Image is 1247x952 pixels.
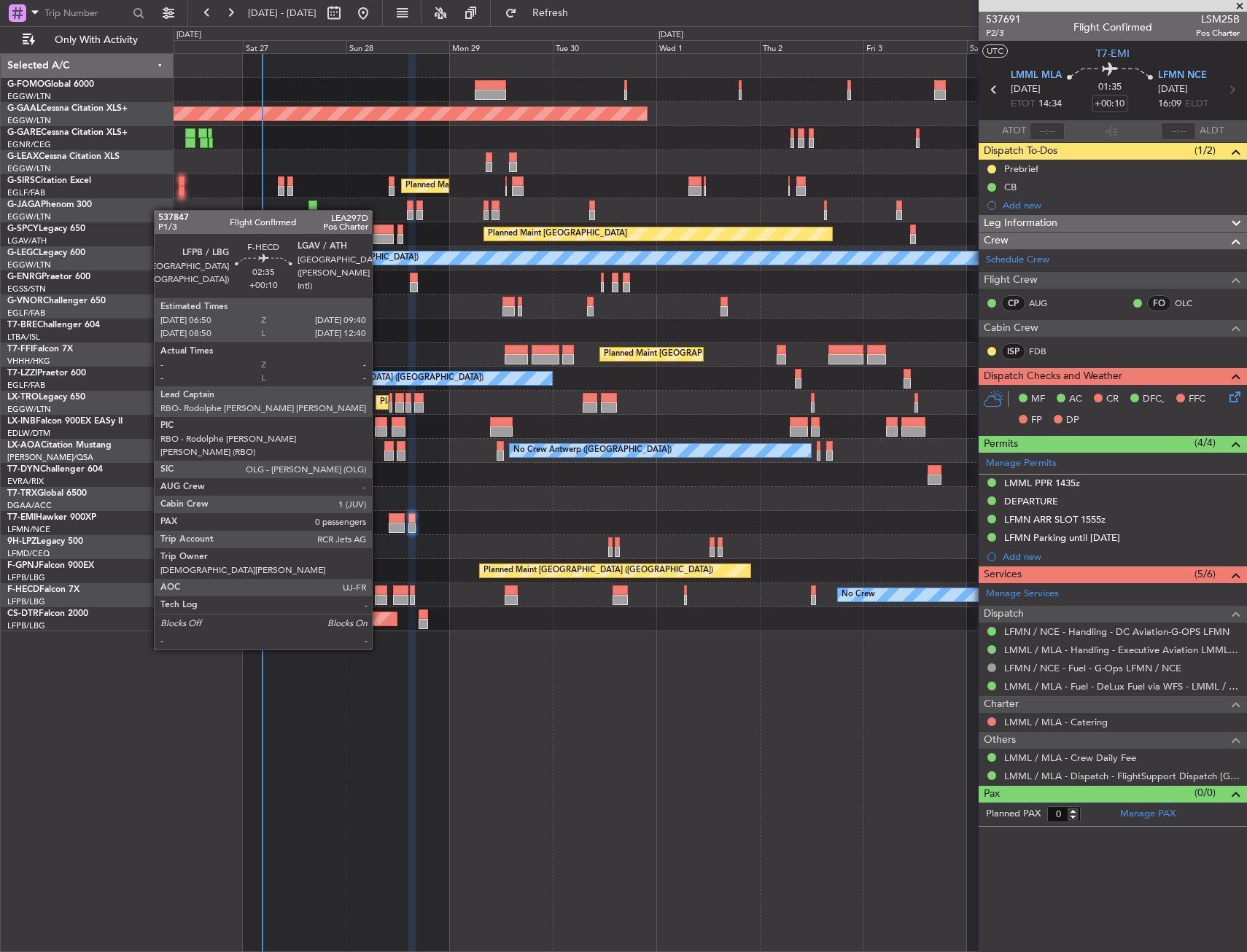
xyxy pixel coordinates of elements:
[520,8,581,18] span: Refresh
[1194,143,1216,158] span: (1/2)
[1031,413,1042,428] span: FP
[7,321,37,329] span: T7-BRE
[16,28,158,52] button: Only With Activity
[7,441,41,450] span: LX-AOA
[1066,413,1079,428] span: DP
[7,104,41,113] span: G-GAAL
[7,332,40,343] a: LTBA/ISL
[248,7,316,20] span: [DATE] - [DATE]
[1004,181,1017,193] div: CB
[7,321,100,329] a: T7-BREChallenger 604
[1004,680,1240,692] a: LMML / MLA - Fuel - DeLux Fuel via WFS - LMML / MLA
[1004,644,1240,656] a: LMML / MLA - Handling - Executive Aviation LMML / MLA
[7,80,44,89] span: G-FOMO
[498,1,586,25] button: Refresh
[7,369,86,378] a: T7-LZZIPraetor 600
[7,273,90,281] a: G-ENRGPraetor 600
[7,187,45,198] a: EGLF/FAB
[7,176,91,185] a: G-SIRSCitation Excel
[1001,343,1025,359] div: ISP
[984,368,1122,385] span: Dispatch Checks and Weather
[984,566,1022,583] span: Services
[7,235,47,246] a: LGAV/ATH
[986,253,1049,268] a: Schedule Crew
[7,249,85,257] a: G-LEGCLegacy 600
[1196,12,1240,27] span: LSM25B
[1003,550,1240,563] div: Add new
[984,606,1024,623] span: Dispatch
[7,152,39,161] span: G-LEAX
[1143,392,1165,407] span: DFC,
[986,12,1021,27] span: 537691
[659,29,683,42] div: [DATE]
[405,175,635,197] div: Planned Maint [GEOGRAPHIC_DATA] ([GEOGRAPHIC_DATA])
[1001,295,1025,311] div: CP
[7,489,87,498] a: T7-TRXGlobal 6500
[7,417,123,426] a: LX-INBFalcon 900EX EASy II
[1004,625,1229,638] a: LFMN / NCE - Handling - DC Aviation-G-OPS LFMN
[1196,27,1240,39] span: Pos Charter
[1004,752,1136,764] a: LMML / MLA - Crew Daily Fee
[1189,392,1205,407] span: FFC
[1098,80,1122,95] span: 01:35
[7,80,94,89] a: G-FOMOGlobal 6000
[1158,69,1207,83] span: LFMN NCE
[173,584,206,606] div: No Crew
[863,40,967,53] div: Fri 3
[7,428,50,439] a: EDLW/DTM
[986,807,1041,822] label: Planned PAX
[1106,392,1119,407] span: CR
[7,404,51,415] a: EGGW/LTN
[842,584,875,606] div: No Crew
[7,297,106,305] a: G-VNORChallenger 650
[7,380,45,391] a: EGLF/FAB
[7,513,36,522] span: T7-EMI
[1120,807,1176,822] a: Manage PAX
[1004,662,1181,674] a: LFMN / NCE - Fuel - G-Ops LFMN / NCE
[1031,392,1045,407] span: MF
[1175,297,1208,310] a: OLC
[7,345,73,354] a: T7-FFIFalcon 7X
[984,732,1016,749] span: Others
[1073,20,1152,35] div: Flight Confirmed
[1069,392,1082,407] span: AC
[7,561,94,570] a: F-GPNJFalcon 900EX
[967,40,1071,53] div: Sat 4
[986,456,1057,471] a: Manage Permits
[7,163,51,174] a: EGGW/LTN
[7,128,128,137] a: G-GARECessna Citation XLS+
[984,233,1009,249] span: Crew
[380,391,610,413] div: Planned Maint [GEOGRAPHIC_DATA] ([GEOGRAPHIC_DATA])
[984,786,1000,803] span: Pax
[7,260,51,270] a: EGGW/LTN
[1004,477,1080,489] div: LMML PPR 1435z
[1030,122,1065,140] input: --:--
[1200,124,1224,138] span: ALDT
[7,128,41,137] span: G-GARE
[984,143,1057,160] span: Dispatch To-Dos
[1011,69,1062,83] span: LMML MLA
[1002,124,1026,138] span: ATOT
[7,465,103,474] a: T7-DYNChallenger 604
[7,273,42,281] span: G-ENRG
[7,417,36,426] span: LX-INB
[1194,785,1216,800] span: (0/0)
[760,40,863,53] div: Thu 2
[7,572,45,583] a: LFPB/LBG
[483,560,713,582] div: Planned Maint [GEOGRAPHIC_DATA] ([GEOGRAPHIC_DATA])
[7,465,40,474] span: T7-DYN
[7,393,85,402] a: LX-TROLegacy 650
[7,441,112,450] a: LX-AOACitation Mustang
[7,211,51,222] a: EGGW/LTN
[7,524,50,535] a: LFMN/NCE
[7,225,85,233] a: G-SPCYLegacy 650
[7,500,52,511] a: DGAA/ACC
[984,215,1057,232] span: Leg Information
[982,44,1008,58] button: UTC
[7,548,50,559] a: LFMD/CEQ
[7,91,51,102] a: EGGW/LTN
[1185,97,1208,112] span: ELDT
[986,587,1059,601] a: Manage Services
[7,284,46,294] a: EGSS/STN
[604,343,834,365] div: Planned Maint [GEOGRAPHIC_DATA] ([GEOGRAPHIC_DATA])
